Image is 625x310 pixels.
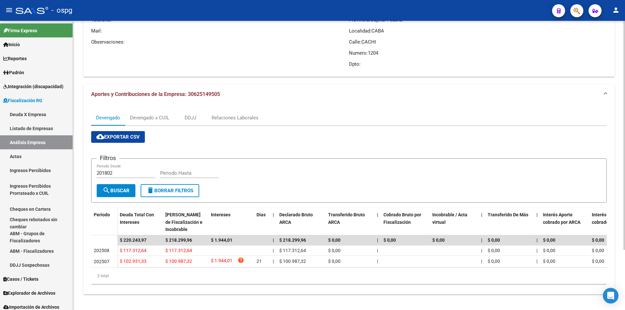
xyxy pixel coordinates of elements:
[91,91,220,97] span: Aportes y Contribuciones de la Empresa: 30625149505
[3,276,38,283] span: Casos / Tickets
[488,259,500,264] span: $ 0,00
[94,248,109,253] span: 202508
[536,248,537,253] span: |
[91,208,117,235] datatable-header-cell: Período
[485,208,534,236] datatable-header-cell: Transferido De Más
[257,259,262,264] span: 21
[273,259,274,264] span: |
[94,259,109,264] span: 202507
[279,237,306,243] span: $ 218.299,96
[488,212,528,217] span: Transferido De Más
[165,248,192,253] span: $ 117.312,64
[51,3,72,18] span: - ospg
[96,134,140,140] span: Exportar CSV
[273,237,274,243] span: |
[120,259,146,264] span: $ 102.931,33
[488,237,500,243] span: $ 0,00
[130,114,169,121] div: Devengado x CUIL
[120,212,154,225] span: Deuda Total Con Intereses
[91,268,607,284] div: 2 total
[146,188,193,194] span: Borrar Filtros
[94,212,110,217] span: Período
[481,259,482,264] span: |
[120,237,146,243] span: $ 220.243,97
[208,208,254,236] datatable-header-cell: Intereses
[211,257,232,266] span: $ 1.944,01
[97,184,135,197] button: Buscar
[165,259,192,264] span: $ 100.987,32
[481,212,482,217] span: |
[117,208,163,236] datatable-header-cell: Deuda Total Con Intereses
[349,61,607,68] p: Dpto:
[543,212,580,225] span: Interés Aporte cobrado por ARCA
[377,259,378,264] span: |
[83,105,615,294] div: Aportes y Contribuciones de la Empresa: 30625149505
[103,186,110,194] mat-icon: search
[163,208,208,236] datatable-header-cell: Deuda Bruta Neto de Fiscalización e Incobrable
[592,248,604,253] span: $ 0,00
[377,212,378,217] span: |
[381,208,430,236] datatable-header-cell: Cobrado Bruto por Fiscalización
[488,248,500,253] span: $ 0,00
[479,208,485,236] datatable-header-cell: |
[536,212,538,217] span: |
[238,257,244,263] i: help
[3,97,42,104] span: Fiscalización RG
[371,28,384,34] span: CABA
[3,27,37,34] span: Firma Express
[430,208,479,236] datatable-header-cell: Incobrable / Acta virtual
[120,248,146,253] span: $ 117.312,64
[96,114,120,121] div: Devengado
[103,188,130,194] span: Buscar
[279,248,306,253] span: $ 117.312,64
[328,248,340,253] span: $ 0,00
[211,237,232,243] span: $ 1.944,01
[3,41,20,48] span: Inicio
[165,237,192,243] span: $ 218.299,96
[3,83,63,90] span: Integración (discapacidad)
[97,154,119,163] h3: Filtros
[141,184,199,197] button: Borrar Filtros
[612,6,620,14] mat-icon: person
[481,237,482,243] span: |
[212,114,258,121] div: Relaciones Laborales
[368,50,378,56] span: 1204
[91,27,349,34] p: Mail:
[592,237,604,243] span: $ 0,00
[279,259,306,264] span: $ 100.987,32
[377,248,378,253] span: |
[383,237,396,243] span: $ 0,00
[543,237,555,243] span: $ 0,00
[165,212,202,232] span: [PERSON_NAME] de Fiscalización e Incobrable
[361,39,376,45] span: CACHI
[374,208,381,236] datatable-header-cell: |
[543,259,555,264] span: $ 0,00
[83,84,615,105] mat-expansion-panel-header: Aportes y Contribuciones de la Empresa: 30625149505
[270,208,277,236] datatable-header-cell: |
[536,237,538,243] span: |
[273,248,274,253] span: |
[185,114,196,121] div: DDJJ
[277,208,326,236] datatable-header-cell: Declarado Bruto ARCA
[481,248,482,253] span: |
[432,212,467,225] span: Incobrable / Acta virtual
[5,6,13,14] mat-icon: menu
[349,49,607,57] p: Numero:
[257,212,266,217] span: Dias
[432,237,445,243] span: $ 0,00
[349,38,607,46] p: Calle:
[377,237,378,243] span: |
[349,27,607,34] p: Localidad:
[273,212,274,217] span: |
[91,38,349,46] p: Observaciones:
[211,212,230,217] span: Intereses
[534,208,540,236] datatable-header-cell: |
[326,208,374,236] datatable-header-cell: Transferido Bruto ARCA
[592,259,604,264] span: $ 0,00
[328,212,365,225] span: Transferido Bruto ARCA
[3,290,55,297] span: Explorador de Archivos
[536,259,537,264] span: |
[254,208,270,236] datatable-header-cell: Dias
[543,248,555,253] span: $ 0,00
[540,208,589,236] datatable-header-cell: Interés Aporte cobrado por ARCA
